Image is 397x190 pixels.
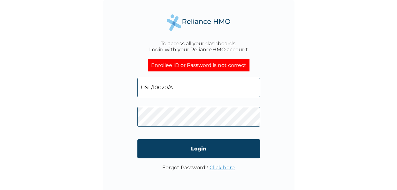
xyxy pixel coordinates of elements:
[149,40,248,53] div: To access all your dashboards, Login with your RelianceHMO account
[137,139,260,158] input: Login
[167,14,231,31] img: Reliance Health's Logo
[148,59,249,71] div: Enrollee ID or Password is not correct
[162,164,235,171] p: Forgot Password?
[210,164,235,171] a: Click here
[137,78,260,97] input: Email address or HMO ID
